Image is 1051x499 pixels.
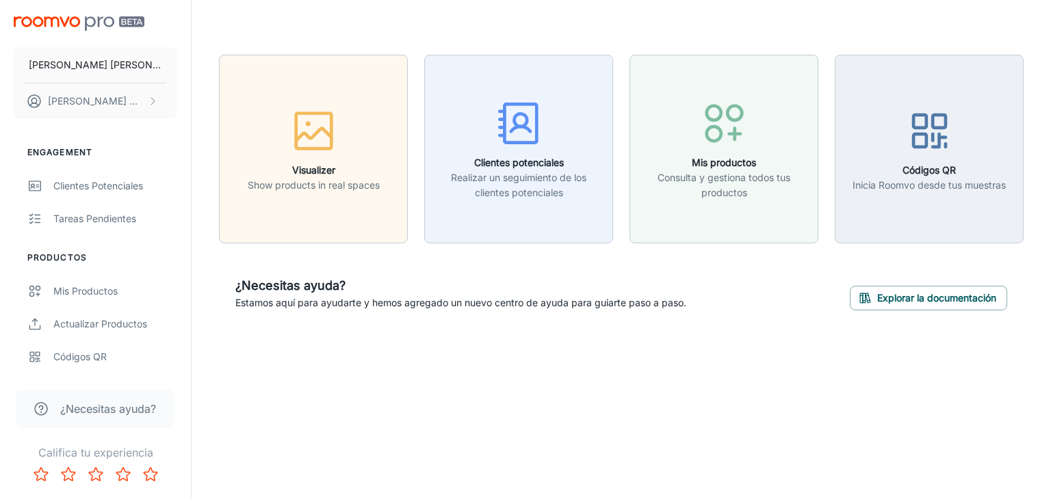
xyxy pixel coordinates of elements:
[48,94,144,109] p: [PERSON_NAME] Nomada
[53,178,177,193] div: Clientes potenciales
[850,290,1007,304] a: Explorar la documentación
[638,155,809,170] h6: Mis productos
[14,83,177,119] button: [PERSON_NAME] Nomada
[630,55,818,243] button: Mis productosConsulta y gestiona todos tus productos
[835,55,1024,243] button: Códigos QRInicia Roomvo desde tus muestras
[235,295,686,310] p: Estamos aquí para ayudarte y hemos agregado un nuevo centro de ayuda para guiarte paso a paso.
[53,211,177,226] div: Tareas pendientes
[424,55,613,243] button: Clientes potencialesRealizar un seguimiento de los clientes potenciales
[638,170,809,200] p: Consulta y gestiona todos tus productos
[235,276,686,295] h6: ¿Necesitas ayuda?
[850,286,1007,310] button: Explorar la documentación
[853,163,1006,178] h6: Códigos QR
[53,316,177,332] div: Actualizar productos
[248,178,380,193] p: Show products in real spaces
[424,141,613,154] a: Clientes potencialesRealizar un seguimiento de los clientes potenciales
[219,55,408,243] button: VisualizerShow products in real spaces
[433,170,604,200] p: Realizar un seguimiento de los clientes potenciales
[29,57,162,72] p: [PERSON_NAME] [PERSON_NAME] y otro CB
[14,47,177,83] button: [PERSON_NAME] [PERSON_NAME] y otro CB
[433,155,604,170] h6: Clientes potenciales
[14,16,144,31] img: Roomvo PRO Beta
[853,178,1006,193] p: Inicia Roomvo desde tus muestras
[53,284,177,299] div: Mis productos
[53,349,177,364] div: Códigos QR
[248,163,380,178] h6: Visualizer
[630,141,818,154] a: Mis productosConsulta y gestiona todos tus productos
[835,141,1024,154] a: Códigos QRInicia Roomvo desde tus muestras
